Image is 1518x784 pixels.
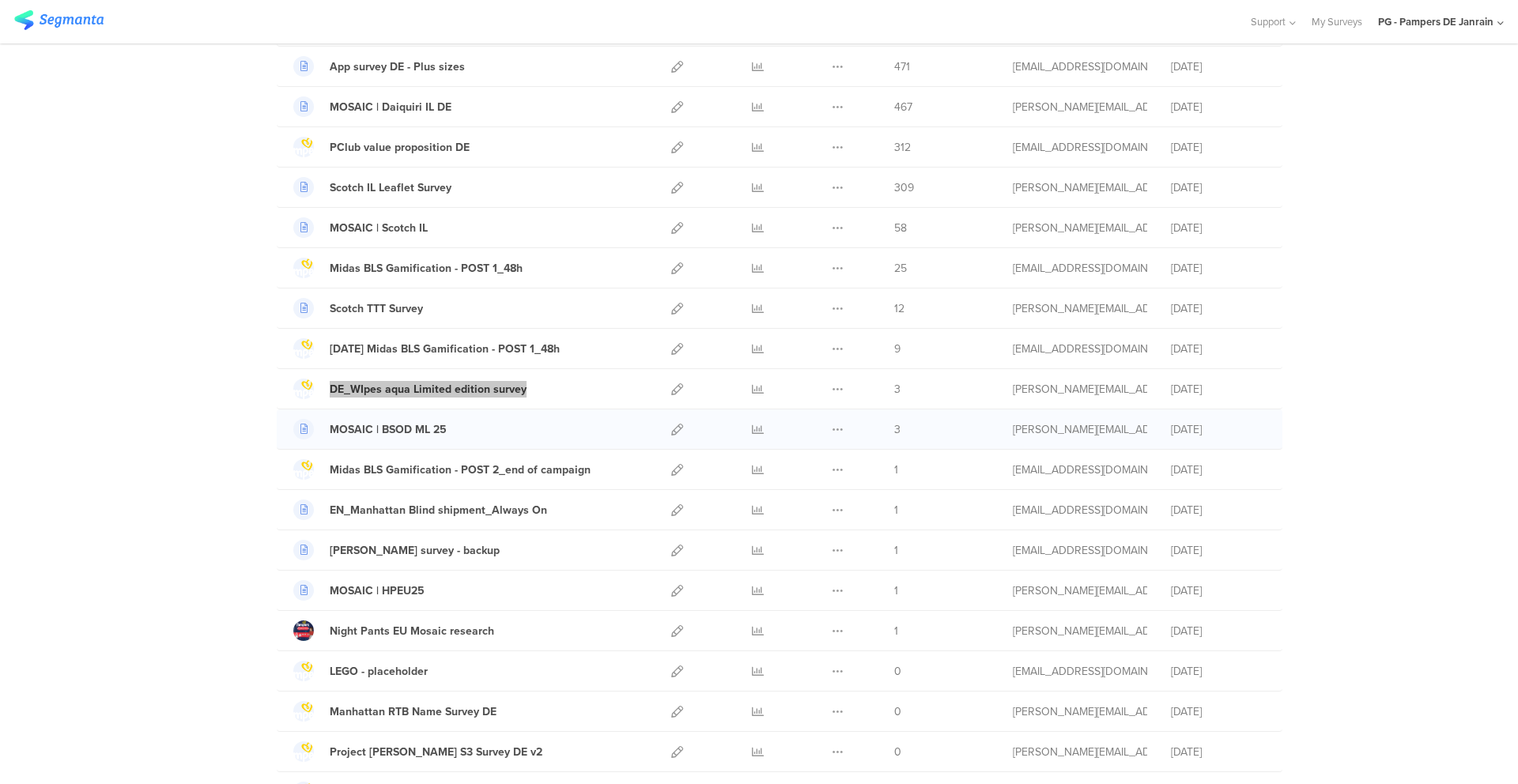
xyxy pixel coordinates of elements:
[293,217,428,238] a: MOSAIC | Scotch IL
[894,502,898,518] span: 1
[1171,462,1266,478] div: [DATE]
[1171,179,1266,196] div: [DATE]
[293,620,494,641] a: Night Pants EU Mosaic research
[293,96,451,117] a: MOSAIC | Daiquiri IL DE
[293,298,423,318] a: Scotch TTT Survey
[293,56,465,77] a: App survey DE - Plus sizes
[894,703,901,720] span: 0
[1171,220,1266,236] div: [DATE]
[1013,744,1147,760] div: kucharczyk.e@pg.com
[894,582,898,599] span: 1
[330,582,425,599] div: MOSAIC | HPEU25
[293,741,542,762] a: Project [PERSON_NAME] S3 Survey DE v2
[330,663,428,680] div: LEGO - placeholder
[330,623,494,639] div: Night Pants EU Mosaic research
[1171,663,1266,680] div: [DATE]
[293,137,470,157] a: PClub value proposition DE
[1171,58,1266,75] div: [DATE]
[1171,703,1266,720] div: [DATE]
[1013,542,1147,559] div: papavarnavas.g@pg.com
[1171,381,1266,398] div: [DATE]
[1171,260,1266,277] div: [DATE]
[894,260,907,277] span: 25
[1171,744,1266,760] div: [DATE]
[1013,582,1147,599] div: fritz.t@pg.com
[1013,260,1147,277] div: artigas.m@pg.com
[894,462,898,478] span: 1
[330,341,560,357] div: MAY24 Midas BLS Gamification - POST 1_48h
[1013,421,1147,438] div: fritz.t@pg.com
[330,58,465,75] div: App survey DE - Plus sizes
[1171,623,1266,639] div: [DATE]
[293,459,591,480] a: Midas BLS Gamification - POST 2_end of campaign
[894,623,898,639] span: 1
[1013,58,1147,75] div: thommasson.c@pg.com
[894,663,901,680] span: 0
[1378,14,1493,29] div: PG - Pampers DE Janrain
[1013,139,1147,156] div: cardosoteixeiral.c@pg.com
[894,421,901,438] span: 3
[293,701,497,722] a: Manhattan RTB Name Survey DE
[14,10,104,30] img: segmanta logo
[894,179,914,196] span: 309
[330,703,497,720] div: Manhattan RTB Name Survey DE
[330,381,527,398] div: DE_WIpes aqua Limited edition survey
[330,421,447,438] div: MOSAIC | BSOD ML 25
[330,139,470,156] div: PClub value proposition DE
[1013,179,1147,196] div: fritz.t@pg.com
[293,338,560,359] a: [DATE] Midas BLS Gamification - POST 1_48h
[1251,14,1286,29] span: Support
[1171,542,1266,559] div: [DATE]
[330,220,428,236] div: MOSAIC | Scotch IL
[1013,462,1147,478] div: artigas.m@pg.com
[1013,220,1147,236] div: fritz.t@pg.com
[1013,300,1147,317] div: fritz.t@pg.com
[330,260,523,277] div: Midas BLS Gamification - POST 1_48h
[894,300,904,317] span: 12
[894,744,901,760] span: 0
[330,179,451,196] div: Scotch IL Leaflet Survey
[894,58,910,75] span: 471
[293,177,451,198] a: Scotch IL Leaflet Survey
[1013,381,1147,398] div: oliveira.m.13@pg.com
[330,462,591,478] div: Midas BLS Gamification - POST 2_end of campaign
[894,139,911,156] span: 312
[293,379,527,399] a: DE_WIpes aqua Limited edition survey
[1013,703,1147,720] div: kucharczyk.e@pg.com
[1171,139,1266,156] div: [DATE]
[293,540,500,560] a: [PERSON_NAME] survey - backup
[1013,623,1147,639] div: alves.dp@pg.com
[1171,300,1266,317] div: [DATE]
[1171,582,1266,599] div: [DATE]
[1171,341,1266,357] div: [DATE]
[330,300,423,317] div: Scotch TTT Survey
[894,381,901,398] span: 3
[1013,341,1147,357] div: artigas.m@pg.com
[330,744,542,760] div: Project Troy S3 Survey DE v2
[330,99,451,115] div: MOSAIC | Daiquiri IL DE
[293,499,547,520] a: EN_Manhattan Blind shipment_Always On
[1171,421,1266,438] div: [DATE]
[1013,663,1147,680] div: melcior.j.1@pg.com
[293,580,425,601] a: MOSAIC | HPEU25
[1171,99,1266,115] div: [DATE]
[293,661,428,681] a: LEGO - placeholder
[894,220,907,236] span: 58
[894,542,898,559] span: 1
[330,542,500,559] div: Nina survey - backup
[894,341,901,357] span: 9
[293,419,447,439] a: MOSAIC | BSOD ML 25
[1013,502,1147,518] div: burcak.b.1@pg.com
[1171,502,1266,518] div: [DATE]
[1013,99,1147,115] div: laporta.a@pg.com
[293,258,523,278] a: Midas BLS Gamification - POST 1_48h
[330,502,547,518] div: EN_Manhattan Blind shipment_Always On
[894,99,912,115] span: 467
